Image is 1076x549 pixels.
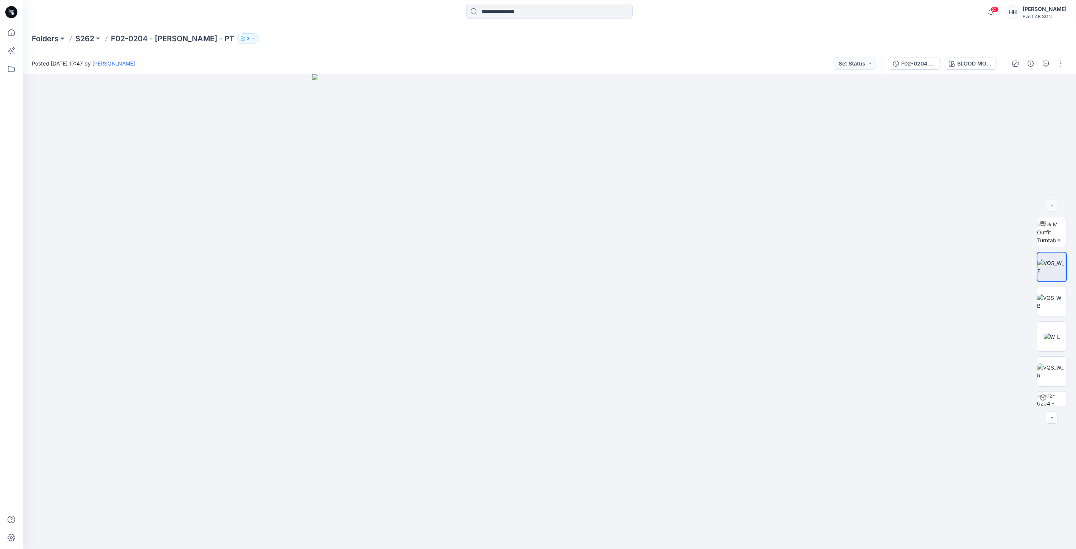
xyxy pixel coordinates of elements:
img: VQS_W_F [1037,259,1066,275]
button: BLOOD MOON RED [944,58,997,70]
a: Folders [32,33,59,44]
p: F02-0204 - [PERSON_NAME] - PT [111,33,234,44]
img: VQS_W_B [1037,294,1067,310]
span: Posted [DATE] 17:47 by [32,59,135,67]
img: F02-0204 - JENNY Shoulotte - PAPER TOUCH - OLIVE BLOOD MOON RED [1037,391,1067,421]
div: [PERSON_NAME] [1023,5,1067,14]
a: [PERSON_NAME] [92,60,135,67]
button: 3 [237,33,259,44]
img: VQS_W_R [1037,363,1067,379]
div: BLOOD MOON RED [957,59,992,68]
div: F02-0204 - [PERSON_NAME] - PAPER TOUCH - OLIVE [901,59,936,68]
button: F02-0204 - [PERSON_NAME] - PAPER TOUCH - OLIVE [888,58,941,70]
img: BW M Outfit Turntable [1037,220,1067,244]
p: 3 [247,34,250,43]
span: 21 [990,6,999,12]
div: HH [1006,5,1020,19]
div: Evo LAB SGN [1023,14,1067,19]
img: W_L [1044,333,1060,341]
button: Details [1025,58,1037,70]
a: S262 [75,33,94,44]
img: eyJhbGciOiJIUzI1NiIsImtpZCI6IjAiLCJzbHQiOiJzZXMiLCJ0eXAiOiJKV1QifQ.eyJkYXRhIjp7InR5cGUiOiJzdG9yYW... [312,74,787,549]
